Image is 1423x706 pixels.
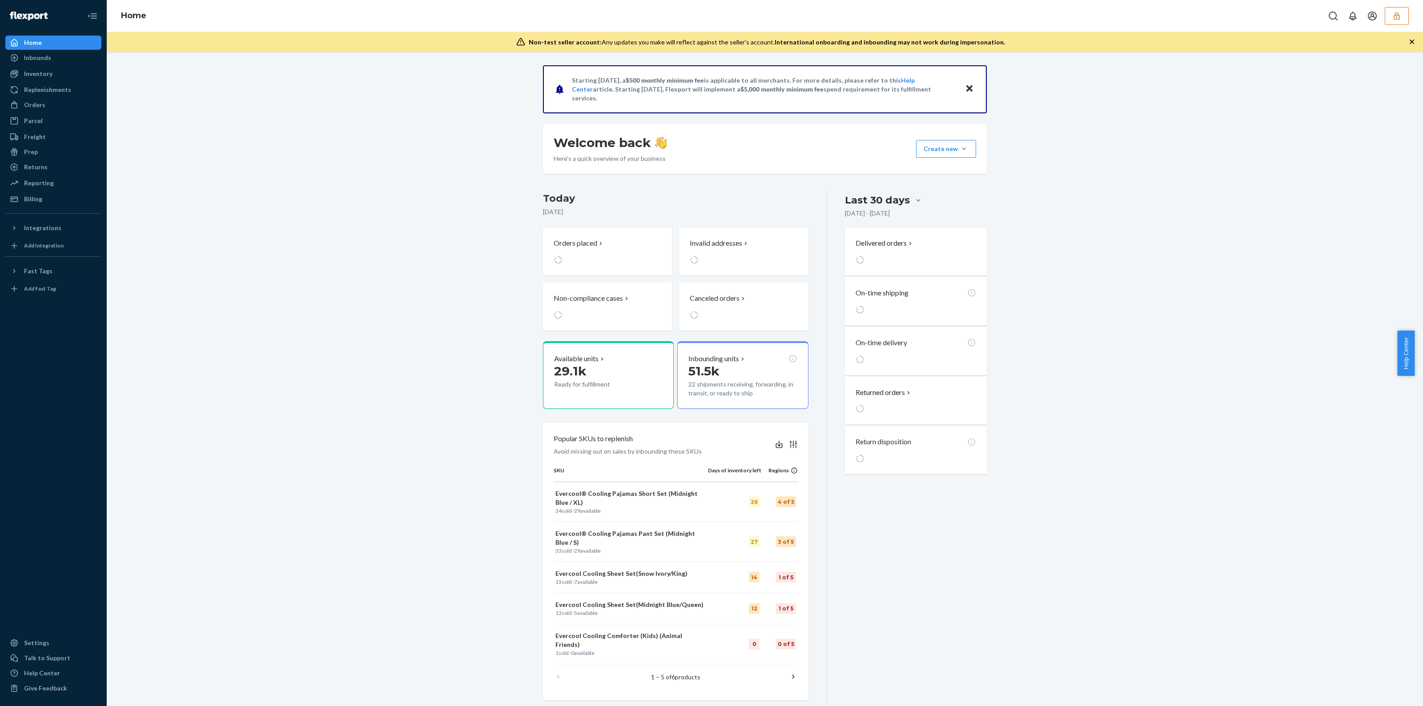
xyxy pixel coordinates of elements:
a: Help Center [5,666,101,680]
span: $5,000 monthly minimum fee [740,85,824,93]
div: Integrations [24,223,61,232]
p: Evercool Cooling Comforter (Kids) (Animal Friends) [555,631,706,649]
p: Canceled orders [690,293,740,303]
p: On-time delivery [856,338,907,348]
h1: Welcome back [554,135,667,151]
button: Invalid addresses [679,227,808,275]
a: Orders [5,98,101,112]
div: Inventory [24,69,52,78]
a: Replenishments [5,83,101,97]
span: 34 [555,507,562,514]
span: 0 [571,650,574,656]
button: Available units29.1kReady for fulfillment [543,341,674,409]
p: Non-compliance cases [554,293,623,303]
span: 6 [671,673,675,681]
span: 15 [555,578,562,585]
a: Prep [5,145,101,159]
button: Returned orders [856,387,912,398]
span: 29.1k [554,363,587,379]
th: Days of inventory left [708,467,761,482]
p: [DATE] - [DATE] [845,209,890,218]
div: Freight [24,132,46,141]
p: Invalid addresses [690,238,742,248]
button: Integrations [5,221,101,235]
p: Inbounding units [688,354,739,364]
p: sold · available [555,578,706,586]
a: Add Fast Tag [5,282,101,296]
p: sold · available [555,609,706,617]
p: 1 – 5 of products [651,673,700,682]
div: 0 [749,639,760,650]
div: 1 of 5 [776,603,796,614]
div: Add Integration [24,242,64,249]
div: Settings [24,638,49,647]
span: 29 [574,547,580,554]
button: Close [964,83,975,96]
p: Here’s a quick overview of your business [554,154,667,163]
a: Billing [5,192,101,206]
span: 51.5k [688,363,720,379]
div: Add Fast Tag [24,285,56,292]
span: International onboarding and inbounding may not work during impersonation. [775,38,1005,46]
div: Regions [761,467,798,474]
p: Ready for fulfillment [554,380,636,389]
button: Help Center [1397,331,1415,376]
p: Popular SKUs to replenish [554,434,633,444]
div: 4 of 5 [776,496,796,507]
a: Returns [5,160,101,174]
div: 27 [749,536,760,547]
a: Inbounds [5,51,101,65]
a: Home [5,36,101,50]
div: Home [24,38,42,47]
div: Any updates you make will reflect against the seller's account. [529,38,1005,47]
p: sold · available [555,507,706,515]
h3: Today [543,191,808,206]
p: Starting [DATE], a is applicable to all merchants. For more details, please refer to this article... [572,76,957,103]
a: Reporting [5,176,101,190]
span: 7 [574,578,577,585]
span: 1 [555,650,559,656]
span: $500 monthly minimum fee [626,76,704,84]
button: Open notifications [1344,7,1362,25]
div: Replenishments [24,85,71,94]
div: Talk to Support [24,654,70,662]
button: Delivered orders [856,238,914,248]
div: 0 of 5 [776,639,796,650]
div: Prep [24,148,38,156]
div: Last 30 days [845,193,910,207]
p: Orders placed [554,238,597,248]
p: sold · available [555,649,706,657]
div: Reporting [24,179,54,187]
button: Close Navigation [84,7,101,25]
p: sold · available [555,547,706,554]
div: 26 [749,496,760,507]
a: Settings [5,636,101,650]
span: 5 [574,610,577,616]
th: SKU [554,467,708,482]
span: 33 [555,547,562,554]
img: hand-wave emoji [655,136,667,149]
button: Non-compliance cases [543,283,672,331]
div: Billing [24,195,42,203]
div: Parcel [24,116,43,125]
p: Available units [554,354,599,364]
a: Home [121,11,146,20]
p: Evercool Cooling Sheet Set(Midnight Blue/Queen) [555,600,706,609]
span: 13 [555,610,562,616]
button: Fast Tags [5,264,101,278]
p: Return disposition [856,437,911,447]
div: Inbounds [24,53,51,62]
a: Parcel [5,114,101,128]
div: 14 [749,572,760,582]
div: 3 of 5 [776,536,796,547]
ol: breadcrumbs [114,3,153,29]
div: Help Center [24,669,60,678]
div: 1 of 5 [776,572,796,582]
a: Inventory [5,67,101,81]
span: 29 [574,507,580,514]
button: Talk to Support [5,651,101,665]
div: Give Feedback [24,684,67,693]
button: Orders placed [543,227,672,275]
